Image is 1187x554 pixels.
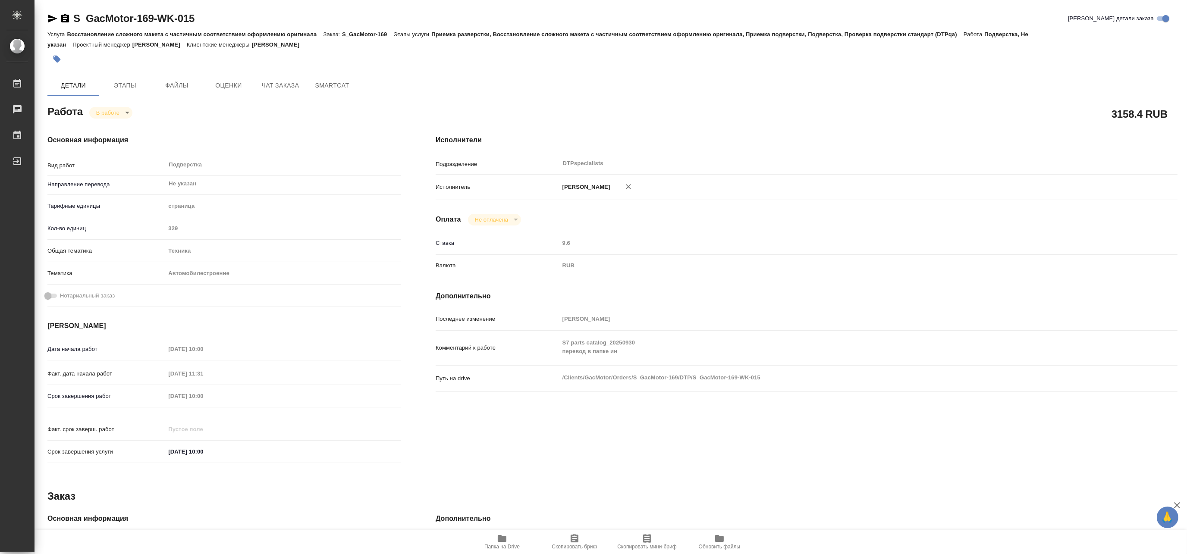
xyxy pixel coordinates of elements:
[964,31,985,38] p: Работа
[1112,106,1168,121] h2: 3158.4 RUB
[165,367,241,380] input: Пустое поле
[47,202,165,210] p: Тарифные единицы
[436,135,1178,145] h4: Исполнители
[104,80,146,91] span: Этапы
[472,216,511,223] button: Не оплачена
[165,199,401,213] div: страница
[165,222,401,235] input: Пустое поле
[47,269,165,278] p: Тематика
[47,180,165,189] p: Направление перевода
[47,321,401,331] h4: [PERSON_NAME]
[559,313,1116,325] input: Пустое поле
[208,80,249,91] span: Оценки
[132,41,187,48] p: [PERSON_NAME]
[60,291,115,300] span: Нотариальный заказ
[60,13,70,24] button: Скопировать ссылку
[559,237,1116,249] input: Пустое поле
[436,344,559,352] p: Комментарий к работе
[436,261,559,270] p: Валюта
[617,544,676,550] span: Скопировать мини-бриф
[683,530,756,554] button: Обновить файлы
[47,369,165,378] p: Факт. дата начала работ
[559,335,1116,359] textarea: S7 parts catalog_20250930 перевод в папке ин
[165,244,401,258] div: Техника
[47,247,165,255] p: Общая тематика
[699,544,741,550] span: Обновить файлы
[436,214,461,225] h4: Оплата
[436,315,559,323] p: Последнее изменение
[394,31,432,38] p: Этапы услуги
[156,80,198,91] span: Файлы
[47,31,67,38] p: Услуга
[1157,507,1178,528] button: 🙏
[47,103,83,119] h2: Работа
[436,160,559,169] p: Подразделение
[67,31,323,38] p: Восстановление сложного макета с частичным соответствием оформлению оригинала
[251,41,306,48] p: [PERSON_NAME]
[436,291,1178,301] h4: Дополнительно
[53,80,94,91] span: Детали
[559,183,610,191] p: [PERSON_NAME]
[73,13,195,24] a: S_GacMotor-169-WK-015
[165,390,241,402] input: Пустое поле
[47,13,58,24] button: Скопировать ссылку для ЯМессенджера
[47,425,165,434] p: Факт. срок заверш. работ
[431,31,964,38] p: Приемка разверстки, Восстановление сложного макета с частичным соответствием оформлению оригинала...
[165,266,401,281] div: Автомобилестроение
[47,345,165,354] p: Дата начала работ
[260,80,301,91] span: Чат заказа
[94,109,122,116] button: В работе
[165,445,241,458] input: ✎ Введи что-нибудь
[323,31,342,38] p: Заказ:
[559,370,1116,385] textarea: /Clients/GacMotor/Orders/S_GacMotor-169/DTP/S_GacMotor-169-WK-015
[1068,14,1154,23] span: [PERSON_NAME] детали заказа
[559,258,1116,273] div: RUB
[89,107,132,119] div: В работе
[47,161,165,170] p: Вид работ
[311,80,353,91] span: SmartCat
[1160,508,1175,526] span: 🙏
[47,489,75,503] h2: Заказ
[484,544,520,550] span: Папка на Drive
[47,392,165,401] p: Срок завершения работ
[47,513,401,524] h4: Основная информация
[552,544,597,550] span: Скопировать бриф
[165,343,241,355] input: Пустое поле
[538,530,611,554] button: Скопировать бриф
[165,423,241,435] input: Пустое поле
[436,374,559,383] p: Путь на drive
[47,50,66,69] button: Добавить тэг
[466,530,538,554] button: Папка на Drive
[72,41,132,48] p: Проектный менеджер
[611,530,683,554] button: Скопировать мини-бриф
[47,448,165,456] p: Срок завершения услуги
[436,183,559,191] p: Исполнитель
[47,135,401,145] h4: Основная информация
[468,214,521,225] div: В работе
[342,31,394,38] p: S_GacMotor-169
[47,224,165,233] p: Кол-во единиц
[436,513,1178,524] h4: Дополнительно
[187,41,252,48] p: Клиентские менеджеры
[436,239,559,247] p: Ставка
[619,177,638,196] button: Удалить исполнителя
